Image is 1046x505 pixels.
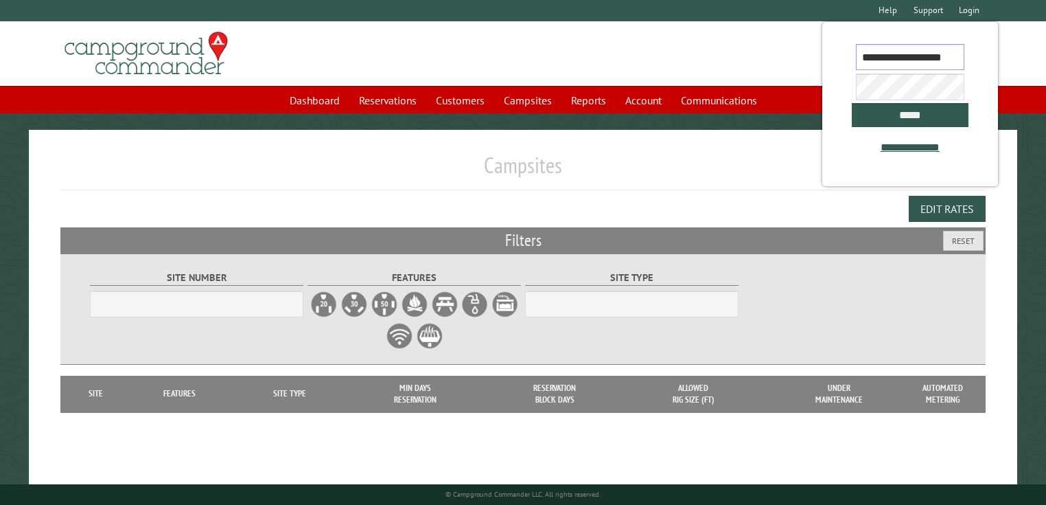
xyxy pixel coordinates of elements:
[345,376,485,412] th: Min Days Reservation
[525,270,739,286] label: Site Type
[60,27,232,80] img: Campground Commander
[60,227,986,254] h2: Filters
[124,376,234,412] th: Features
[281,87,348,113] a: Dashboard
[340,291,368,318] label: 30A Electrical Hookup
[943,231,984,251] button: Reset
[234,376,345,412] th: Site Type
[445,490,601,499] small: © Campground Commander LLC. All rights reserved.
[90,270,303,286] label: Site Number
[401,291,428,318] label: Firepit
[563,87,614,113] a: Reports
[496,87,560,113] a: Campsites
[431,291,458,318] label: Picnic Table
[762,376,916,412] th: Under Maintenance
[307,270,521,286] label: Features
[428,87,493,113] a: Customers
[625,376,762,412] th: Allowed Rig Size (ft)
[485,376,625,412] th: Reservation Block Days
[371,291,398,318] label: 50A Electrical Hookup
[416,322,443,350] label: Grill
[60,152,986,190] h1: Campsites
[310,291,338,318] label: 20A Electrical Hookup
[386,322,413,350] label: WiFi Service
[67,376,125,412] th: Site
[916,376,971,412] th: Automated metering
[617,87,670,113] a: Account
[461,291,489,318] label: Water Hookup
[909,196,986,222] button: Edit Rates
[491,291,519,318] label: Sewer Hookup
[673,87,765,113] a: Communications
[351,87,425,113] a: Reservations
